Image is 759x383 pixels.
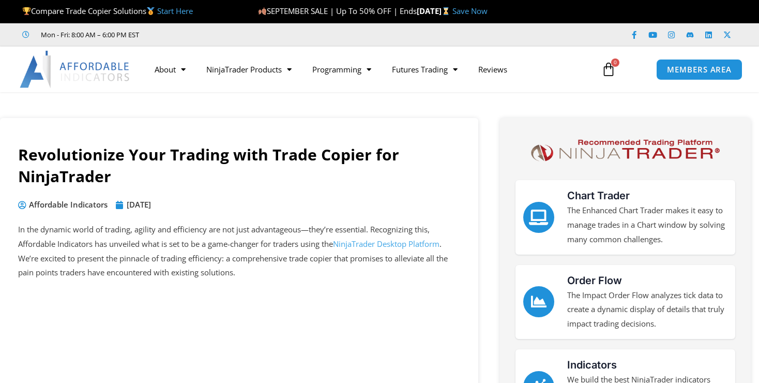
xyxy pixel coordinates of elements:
span: 0 [611,58,619,67]
h1: Revolutionize Your Trading with Trade Copier for NinjaTrader [18,144,460,187]
p: The Impact Order Flow analyzes tick data to create a dynamic display of details that truly impact... [567,288,728,332]
p: In the dynamic world of trading, agility and efficiency are not just advantageous—they’re essenti... [18,223,460,280]
a: Save Now [452,6,488,16]
span: Compare Trade Copier Solutions [22,6,193,16]
a: NinjaTrader Products [196,57,302,81]
img: ⌛ [442,7,450,15]
a: About [144,57,196,81]
a: Order Flow [523,286,554,317]
span: Affordable Indicators [26,198,108,212]
a: MEMBERS AREA [656,59,742,80]
a: Order Flow [567,274,622,287]
a: NinjaTrader Desktop Platform [333,239,439,249]
p: The Enhanced Chart Trader makes it easy to manage trades in a Chart window by solving many common... [567,203,728,247]
a: Reviews [468,57,518,81]
img: 🍂 [259,7,266,15]
a: Chart Trader [567,189,630,202]
a: Programming [302,57,382,81]
iframe: Customer reviews powered by Trustpilot [154,30,309,40]
nav: Menu [144,57,592,81]
img: LogoAI | Affordable Indicators – NinjaTrader [20,51,131,88]
strong: [DATE] [417,6,452,16]
span: SEPTEMBER SALE | Up To 50% OFF | Ends [258,6,417,16]
a: Chart Trader [523,202,554,233]
a: Indicators [567,359,617,371]
a: Start Here [157,6,193,16]
a: 0 [586,54,631,84]
span: Mon - Fri: 8:00 AM – 6:00 PM EST [38,28,139,41]
a: Futures Trading [382,57,468,81]
img: 🏆 [23,7,31,15]
span: MEMBERS AREA [667,66,732,73]
img: NinjaTrader Logo | Affordable Indicators – NinjaTrader [526,136,724,165]
img: 🥇 [147,7,155,15]
time: [DATE] [127,199,151,210]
